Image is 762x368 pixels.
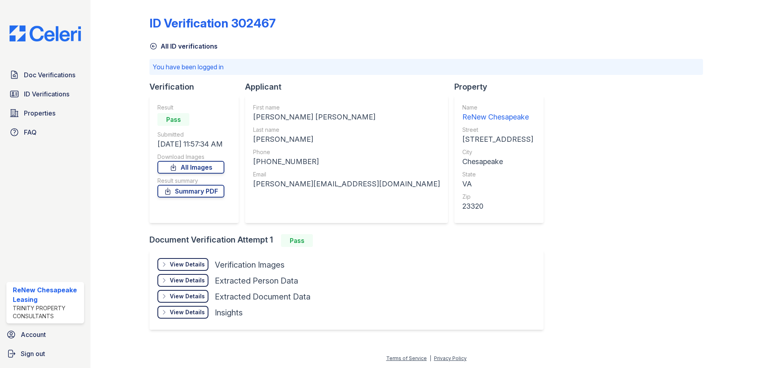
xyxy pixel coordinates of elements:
div: VA [462,178,533,190]
div: Download Images [157,153,224,161]
a: Account [3,327,87,343]
a: Terms of Service [386,355,427,361]
div: Result summary [157,177,224,185]
span: FAQ [24,127,37,137]
div: 23320 [462,201,533,212]
a: Privacy Policy [434,355,467,361]
span: ID Verifications [24,89,69,99]
div: Property [454,81,550,92]
span: Sign out [21,349,45,358]
div: ID Verification 302467 [149,16,276,30]
div: Verification Images [215,259,285,270]
img: CE_Logo_Blue-a8612792a0a2168367f1c8372b55b34899dd931a85d93a1a3d3e32e68fde9ad4.png [3,25,87,41]
div: View Details [170,308,205,316]
a: All ID verifications [149,41,218,51]
div: City [462,148,533,156]
div: [PERSON_NAME] [253,134,440,145]
div: First name [253,104,440,112]
div: | [430,355,431,361]
div: Extracted Document Data [215,291,310,302]
div: Insights [215,307,243,318]
div: View Details [170,276,205,284]
div: Chesapeake [462,156,533,167]
div: Document Verification Attempt 1 [149,234,550,247]
span: Account [21,330,46,339]
a: Sign out [3,346,87,362]
div: ReNew Chesapeake [462,112,533,123]
p: You have been logged in [153,62,700,72]
div: Name [462,104,533,112]
div: View Details [170,260,205,268]
div: Verification [149,81,245,92]
div: [DATE] 11:57:34 AM [157,139,224,150]
div: Street [462,126,533,134]
div: Result [157,104,224,112]
div: Trinity Property Consultants [13,304,81,320]
a: Name ReNew Chesapeake [462,104,533,123]
div: Zip [462,193,533,201]
span: Doc Verifications [24,70,75,80]
a: FAQ [6,124,84,140]
div: [PHONE_NUMBER] [253,156,440,167]
a: ID Verifications [6,86,84,102]
a: Summary PDF [157,185,224,198]
div: Email [253,170,440,178]
div: Phone [253,148,440,156]
div: Extracted Person Data [215,275,298,286]
div: Last name [253,126,440,134]
div: [STREET_ADDRESS] [462,134,533,145]
div: Submitted [157,131,224,139]
a: Properties [6,105,84,121]
div: Applicant [245,81,454,92]
div: State [462,170,533,178]
a: Doc Verifications [6,67,84,83]
div: Pass [157,113,189,126]
div: [PERSON_NAME][EMAIL_ADDRESS][DOMAIN_NAME] [253,178,440,190]
span: Properties [24,108,55,118]
a: All Images [157,161,224,174]
div: View Details [170,292,205,300]
div: Pass [281,234,313,247]
div: ReNew Chesapeake Leasing [13,285,81,304]
div: [PERSON_NAME] [PERSON_NAME] [253,112,440,123]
